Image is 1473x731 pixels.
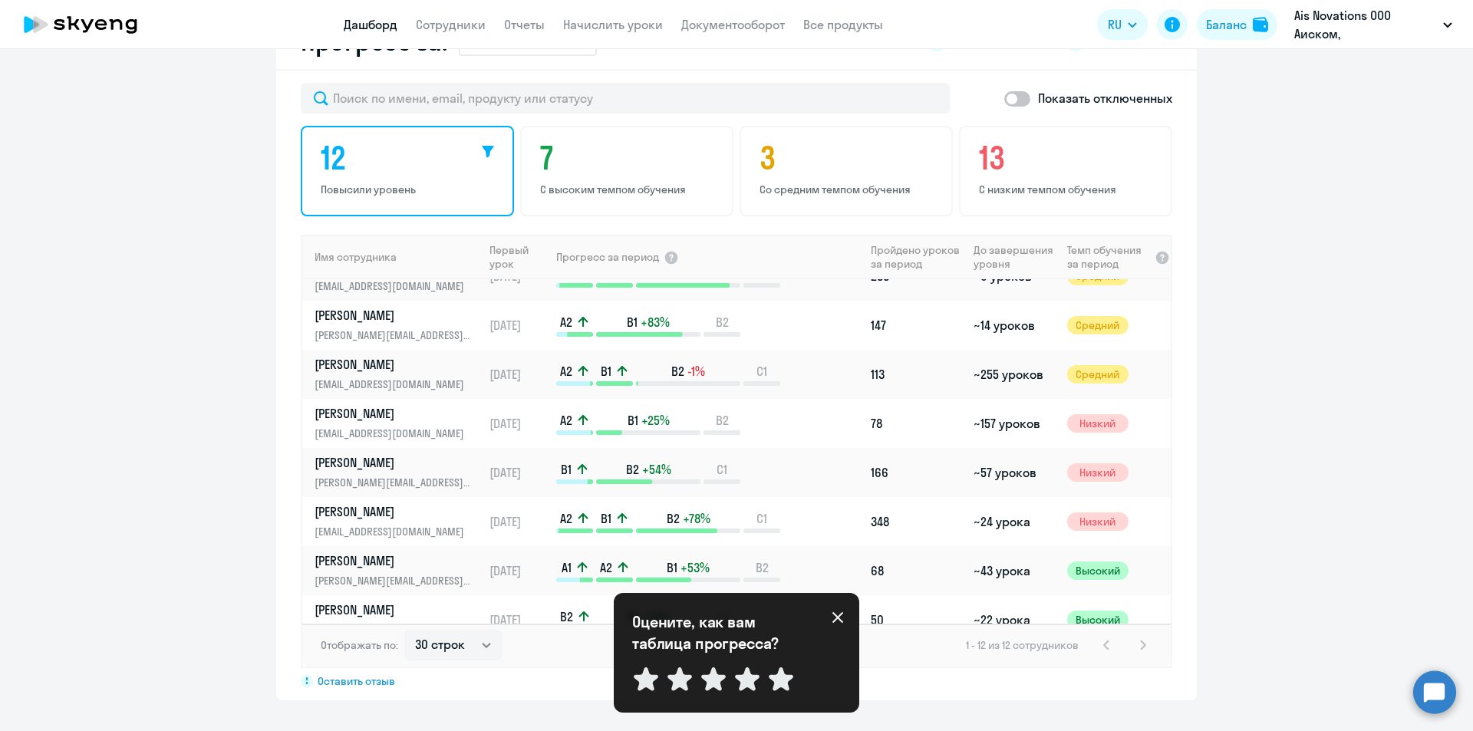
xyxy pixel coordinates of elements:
[1067,611,1129,629] span: Высокий
[315,307,483,344] a: [PERSON_NAME][PERSON_NAME][EMAIL_ADDRESS][DOMAIN_NAME]
[865,301,967,350] td: 147
[967,448,1060,497] td: ~57 уроков
[560,412,572,429] span: A2
[1197,9,1277,40] button: Балансbalance
[540,140,718,176] h4: 7
[344,17,397,32] a: Дашборд
[315,376,473,393] p: [EMAIL_ADDRESS][DOMAIN_NAME]
[315,523,473,540] p: [EMAIL_ADDRESS][DOMAIN_NAME]
[560,363,572,380] span: A2
[681,17,785,32] a: Документооборот
[1067,243,1150,271] span: Темп обучения за период
[632,611,801,654] p: Оцените, как вам таблица прогресса?
[865,235,967,279] th: Пройдено уроков за период
[865,546,967,595] td: 68
[865,350,967,399] td: 113
[716,314,729,331] span: B2
[560,510,572,527] span: A2
[315,552,473,569] p: [PERSON_NAME]
[315,454,473,471] p: [PERSON_NAME]
[680,559,710,576] span: +53%
[687,363,705,380] span: -1%
[315,327,473,344] p: [PERSON_NAME][EMAIL_ADDRESS][DOMAIN_NAME]
[315,356,483,393] a: [PERSON_NAME][EMAIL_ADDRESS][DOMAIN_NAME]
[756,363,767,380] span: C1
[1067,365,1129,384] span: Средний
[642,461,671,478] span: +54%
[1253,17,1268,32] img: balance
[966,638,1079,652] span: 1 - 12 из 12 сотрудников
[760,183,938,196] p: Со средним темпом обучения
[315,405,483,442] a: [PERSON_NAME][EMAIL_ADDRESS][DOMAIN_NAME]
[315,405,473,422] p: [PERSON_NAME]
[483,546,555,595] td: [DATE]
[716,412,729,429] span: B2
[556,250,659,264] span: Прогресс за период
[803,17,883,32] a: Все продукты
[315,307,473,324] p: [PERSON_NAME]
[1287,6,1460,43] button: Ais Novations ООО Аиском, [GEOGRAPHIC_DATA], ООО
[315,356,473,373] p: [PERSON_NAME]
[967,546,1060,595] td: ~43 урока
[600,559,612,576] span: A2
[760,140,938,176] h4: 3
[315,552,483,589] a: [PERSON_NAME][PERSON_NAME][EMAIL_ADDRESS][DOMAIN_NAME]
[627,314,638,331] span: B1
[416,17,486,32] a: Сотрудники
[1097,9,1148,40] button: RU
[321,638,398,652] span: Отображать по:
[979,183,1157,196] p: С низким темпом обучения
[865,448,967,497] td: 166
[315,425,473,442] p: [EMAIL_ADDRESS][DOMAIN_NAME]
[979,140,1157,176] h4: 13
[315,474,473,491] p: [PERSON_NAME][EMAIL_ADDRESS][DOMAIN_NAME]
[628,412,638,429] span: B1
[1108,15,1122,34] span: RU
[1067,316,1129,334] span: Средний
[1038,89,1172,107] p: Показать отключенных
[315,278,473,295] p: [EMAIL_ADDRESS][DOMAIN_NAME]
[967,497,1060,546] td: ~24 урока
[483,497,555,546] td: [DATE]
[626,461,639,478] span: B2
[683,510,710,527] span: +78%
[315,503,483,540] a: [PERSON_NAME][EMAIL_ADDRESS][DOMAIN_NAME]
[504,17,545,32] a: Отчеты
[483,235,555,279] th: Первый урок
[560,314,572,331] span: A2
[321,140,499,176] h4: 12
[671,363,684,380] span: B2
[641,314,670,331] span: +83%
[1067,512,1129,531] span: Низкий
[865,595,967,644] td: 50
[641,412,670,429] span: +25%
[315,601,473,618] p: [PERSON_NAME]
[302,235,483,279] th: Имя сотрудника
[561,461,572,478] span: B1
[1294,6,1437,43] p: Ais Novations ООО Аиском, [GEOGRAPHIC_DATA], ООО
[1067,561,1129,580] span: Высокий
[318,674,395,688] span: Оставить отзыв
[321,183,499,196] p: Повысили уровень
[865,399,967,448] td: 78
[667,559,677,576] span: B1
[601,510,611,527] span: B1
[315,572,473,589] p: [PERSON_NAME][EMAIL_ADDRESS][DOMAIN_NAME]
[967,235,1060,279] th: До завершения уровня
[967,595,1060,644] td: ~22 урока
[601,363,611,380] span: B1
[967,301,1060,350] td: ~14 уроков
[315,503,473,520] p: [PERSON_NAME]
[315,621,473,638] p: [EMAIL_ADDRESS][PERSON_NAME][DOMAIN_NAME]
[315,454,483,491] a: [PERSON_NAME][PERSON_NAME][EMAIL_ADDRESS][DOMAIN_NAME]
[563,17,663,32] a: Начислить уроки
[667,510,680,527] span: B2
[483,301,555,350] td: [DATE]
[315,601,483,638] a: [PERSON_NAME][EMAIL_ADDRESS][PERSON_NAME][DOMAIN_NAME]
[865,497,967,546] td: 348
[967,350,1060,399] td: ~255 уроков
[483,448,555,497] td: [DATE]
[717,461,727,478] span: C1
[1067,414,1129,433] span: Низкий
